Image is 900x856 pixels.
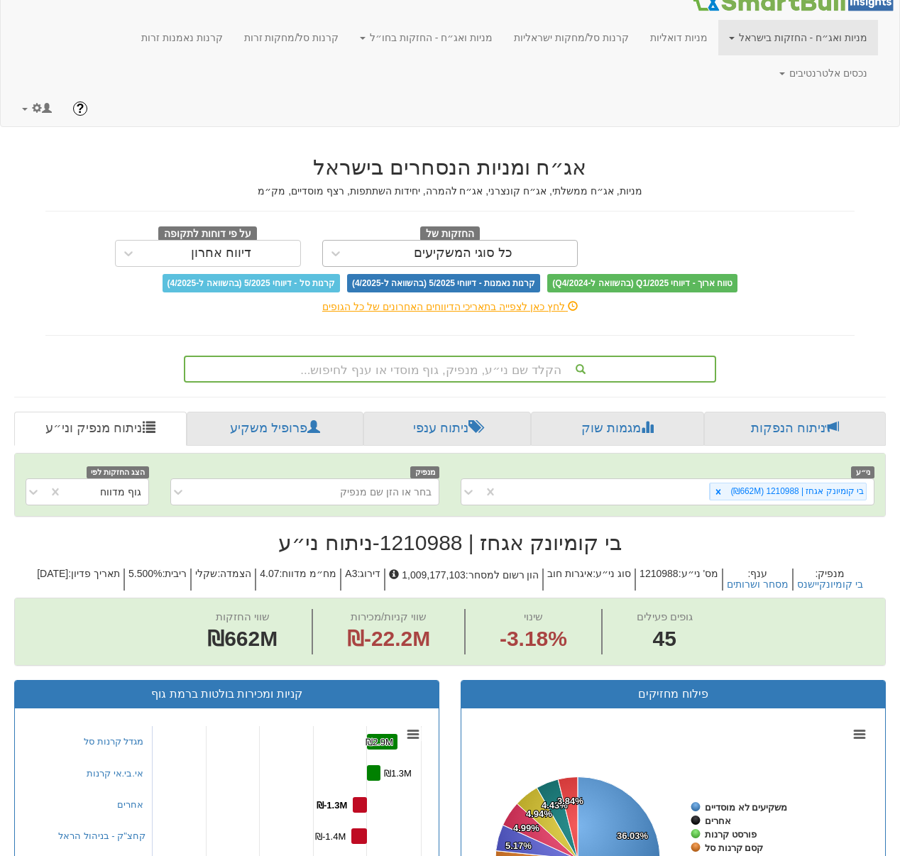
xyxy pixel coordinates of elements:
[58,830,146,841] a: קחצ"ק - בניהול הראל
[617,830,649,841] tspan: 36.03%
[542,569,635,591] h5: סוג ני״ע : איגרות חוב
[187,412,363,446] a: פרופיל משקיע
[347,274,540,292] span: קרנות נאמנות - דיווחי 5/2025 (בהשוואה ל-4/2025)
[557,796,583,806] tspan: 3.84%
[190,569,255,591] h5: הצמדה : שקלי
[637,610,693,622] span: גופים פעילים
[191,246,251,260] div: דיווח אחרון
[531,412,704,446] a: מגמות שוק
[500,624,567,654] span: -3.18%
[87,768,143,779] a: אי.בי.אי קרנות
[705,816,731,826] tspan: אחרים
[35,300,865,314] div: לחץ כאן לצפייה בתאריכי הדיווחים האחרונים של כל הגופים
[124,569,190,591] h5: ריבית : 5.500%
[26,688,428,701] h3: קניות ומכירות בולטות ברמת גוף
[207,627,278,650] span: ₪662M
[62,91,98,126] a: ?
[234,20,350,55] a: קרנות סל/מחקות זרות
[317,800,347,811] tspan: ₪-1.3M
[216,610,270,622] span: שווי החזקות
[526,808,552,819] tspan: 4.94%
[414,246,512,260] div: כל סוגי המשקיעים
[347,627,430,650] span: ₪-22.2M
[635,569,722,591] h5: מס' ני״ע : 1210988
[340,569,384,591] h5: דירוג : A3
[410,466,439,478] span: מנפיק
[163,274,340,292] span: קרנות סל - דיווחי 5/2025 (בהשוואה ל-4/2025)
[542,800,568,811] tspan: 4.43%
[503,20,640,55] a: קרנות סל/מחקות ישראליות
[547,274,737,292] span: טווח ארוך - דיווחי Q1/2025 (בהשוואה ל-Q4/2024)
[792,569,867,591] h5: מנפיק :
[384,569,542,591] h5: הון רשום למסחר : 1,009,177,103
[769,55,878,91] a: נכסים אלטרנטיבים
[255,569,340,591] h5: מח״מ מדווח : 4.07
[100,485,141,499] div: גוף מדווח
[14,412,187,446] a: ניתוח מנפיק וני״ע
[45,155,855,179] h2: אג״ח ומניות הנסחרים בישראל
[718,20,878,55] a: מניות ואג״ח - החזקות בישראל
[185,357,715,381] div: הקלד שם ני״ע, מנפיק, גוף מוסדי או ענף לחיפוש...
[45,186,855,197] h5: מניות, אג״ח ממשלתי, אג״ח קונצרני, אג״ח להמרה, יחידות השתתפות, רצף מוסדיים, מק״מ
[505,840,532,851] tspan: 5.17%
[640,20,718,55] a: מניות דואליות
[524,610,543,622] span: שינוי
[117,799,143,810] a: אחרים
[420,226,480,242] span: החזקות של
[363,412,531,446] a: ניתוח ענפי
[384,768,412,779] tspan: ₪1.3M
[340,485,432,499] div: בחר או הזן שם מנפיק
[722,569,792,591] h5: ענף :
[87,466,149,478] span: הצג החזקות לפי
[158,226,257,242] span: על פי דוחות לתקופה
[726,483,866,500] div: בי קומיונק אגחז | 1210988 (₪662M)
[513,823,539,833] tspan: 4.99%
[351,610,427,622] span: שווי קניות/מכירות
[131,20,234,55] a: קרנות נאמנות זרות
[705,843,763,853] tspan: קסם קרנות סל
[851,466,874,478] span: ני״ע
[33,569,124,591] h5: תאריך פדיון : [DATE]
[76,101,84,116] span: ?
[727,579,789,590] button: מסחר ושרותים
[705,829,757,840] tspan: פורסט קרנות
[366,737,393,747] tspan: ₪2.9M
[704,412,886,446] a: ניתוח הנפקות
[349,20,503,55] a: מניות ואג״ח - החזקות בחו״ל
[14,531,886,554] h2: בי קומיונק אגחז | 1210988 - ניתוח ני״ע
[472,688,874,701] h3: פילוח מחזיקים
[84,736,143,747] a: מגדל קרנות סל
[797,579,863,590] button: בי קומיונקיישנס
[705,802,787,813] tspan: משקיעים לא מוסדיים
[637,624,693,654] span: 45
[315,831,346,842] tspan: ₪-1.4M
